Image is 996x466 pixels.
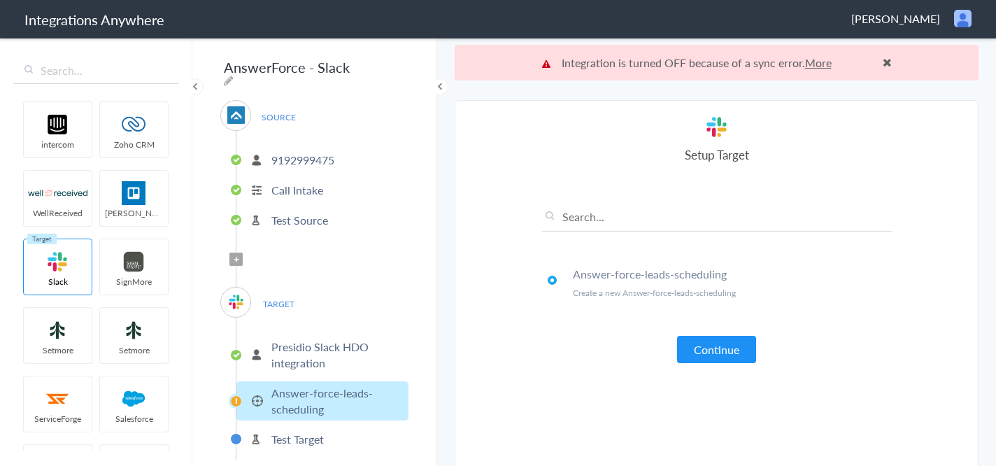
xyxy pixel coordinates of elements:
[954,10,972,27] img: user.png
[677,336,756,363] button: Continue
[24,207,92,219] span: WellReceived
[24,139,92,150] span: intercom
[271,182,323,198] p: Call Intake
[28,181,87,205] img: wr-logo.svg
[100,276,168,288] span: SignMore
[271,152,334,168] p: 9192999475
[100,207,168,219] span: [PERSON_NAME]
[14,57,178,84] input: Search...
[24,276,92,288] span: Slack
[704,115,729,139] img: slack-logo.svg
[100,413,168,425] span: Salesforce
[851,10,940,27] span: [PERSON_NAME]
[573,287,892,299] p: Create a new Answer-force-leads-scheduling
[227,106,245,124] img: af-app-logo.svg
[271,431,324,447] p: Test Target
[542,146,892,163] h4: Setup Target
[542,209,892,232] input: Search...
[100,344,168,356] span: Setmore
[28,113,87,136] img: intercom-logo.svg
[24,413,92,425] span: ServiceForge
[227,293,245,311] img: slack-logo.svg
[271,212,328,228] p: Test Source
[271,385,405,417] p: Answer-force-leads-scheduling
[28,250,87,274] img: slack-logo.svg
[573,266,892,282] h4: Answer-force-leads-scheduling
[104,250,164,274] img: signmore-logo.png
[104,113,164,136] img: zoho-logo.svg
[271,339,405,371] p: Presidio Slack HDO integration
[542,55,892,71] p: Integration is turned OFF because of a sync error.
[24,10,164,29] h1: Integrations Anywhere
[28,318,87,342] img: setmoreNew.jpg
[28,387,87,411] img: serviceforge-icon.png
[100,139,168,150] span: Zoho CRM
[24,344,92,356] span: Setmore
[252,295,305,313] span: TARGET
[104,181,164,205] img: trello.png
[805,55,832,71] a: More
[104,387,164,411] img: salesforce-logo.svg
[104,318,164,342] img: setmoreNew.jpg
[252,108,305,127] span: SOURCE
